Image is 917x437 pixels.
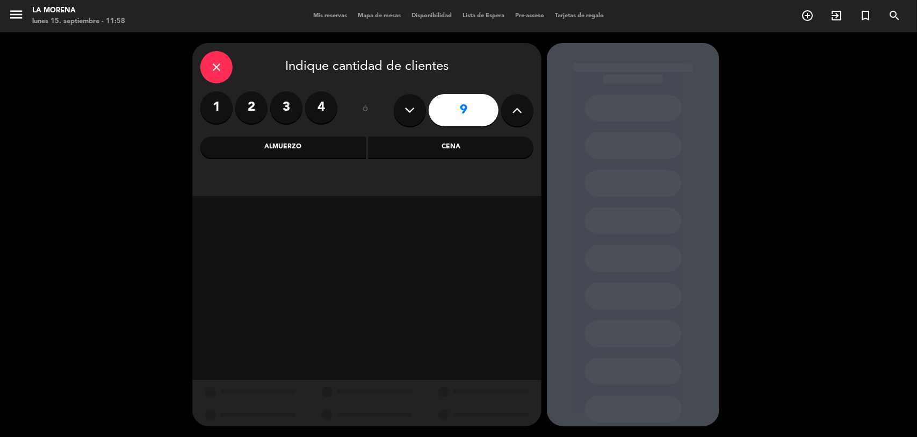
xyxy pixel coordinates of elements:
button: menu [8,6,24,26]
label: 2 [235,91,268,124]
i: search [888,9,901,22]
i: exit_to_app [830,9,843,22]
i: add_circle_outline [801,9,814,22]
span: Mis reservas [308,13,352,19]
div: Almuerzo [200,137,366,158]
div: lunes 15. septiembre - 11:58 [32,16,125,27]
span: Pre-acceso [510,13,550,19]
i: turned_in_not [859,9,872,22]
span: Disponibilidad [406,13,457,19]
div: Cena [369,137,534,158]
i: close [210,61,223,74]
div: ó [348,91,383,129]
span: Lista de Espera [457,13,510,19]
label: 1 [200,91,233,124]
div: La Morena [32,5,125,16]
div: Indique cantidad de clientes [200,51,533,83]
span: Tarjetas de regalo [550,13,609,19]
label: 4 [305,91,337,124]
label: 3 [270,91,302,124]
span: Mapa de mesas [352,13,406,19]
i: menu [8,6,24,23]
